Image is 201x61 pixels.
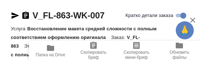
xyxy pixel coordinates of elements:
[176,21,194,39] button: 🙏
[126,12,173,19] span: Кратко детали заказа
[11,26,157,40] p: Восстановление макета средней сложности с полным соответствием оформлению оригинала
[179,23,191,38] span: 🙏
[162,50,197,60] span: Обновить файлы
[115,41,158,61] button: Скопировать мини-бриф
[158,41,201,61] button: Обновить файлы
[76,50,110,60] span: Скопировать бриф
[32,10,105,20] a: V_FL-863-WK-007
[24,43,56,49] p: Этапы услуги
[21,11,30,20] button: Скопировать ссылку
[119,50,154,60] span: Скопировать мини-бриф
[72,41,115,61] button: Скопировать бриф
[111,35,127,40] p: Заказ:
[11,26,27,31] p: Услуга
[36,52,65,57] span: Папка на Drive
[29,41,72,61] button: Папка на Drive
[11,11,19,20] button: Скопировать ссылку для ЯМессенджера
